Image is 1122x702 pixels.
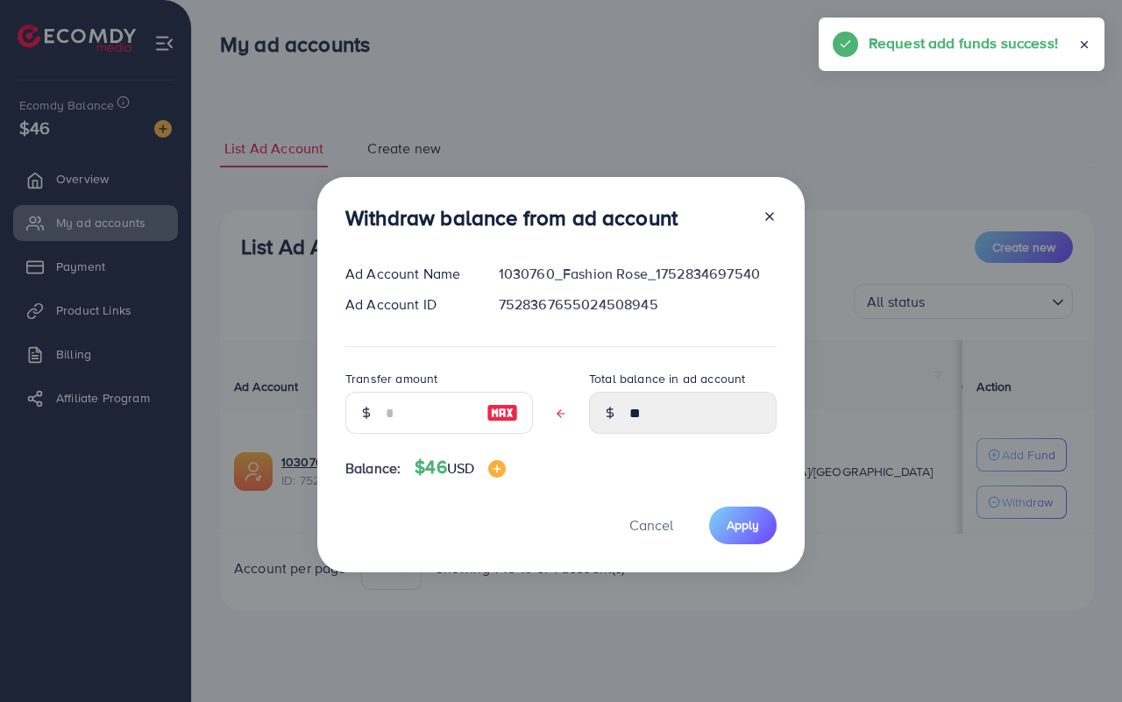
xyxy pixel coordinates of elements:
[345,458,401,479] span: Balance:
[331,294,485,315] div: Ad Account ID
[485,294,791,315] div: 7528367655024508945
[485,264,791,284] div: 1030760_Fashion Rose_1752834697540
[709,507,777,544] button: Apply
[607,507,695,544] button: Cancel
[331,264,485,284] div: Ad Account Name
[589,370,745,387] label: Total balance in ad account
[488,460,506,478] img: image
[629,515,673,535] span: Cancel
[345,370,437,387] label: Transfer amount
[1047,623,1109,689] iframe: Chat
[447,458,474,478] span: USD
[486,402,518,423] img: image
[415,457,506,479] h4: $46
[869,32,1058,54] h5: Request add funds success!
[345,205,678,230] h3: Withdraw balance from ad account
[727,516,759,534] span: Apply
